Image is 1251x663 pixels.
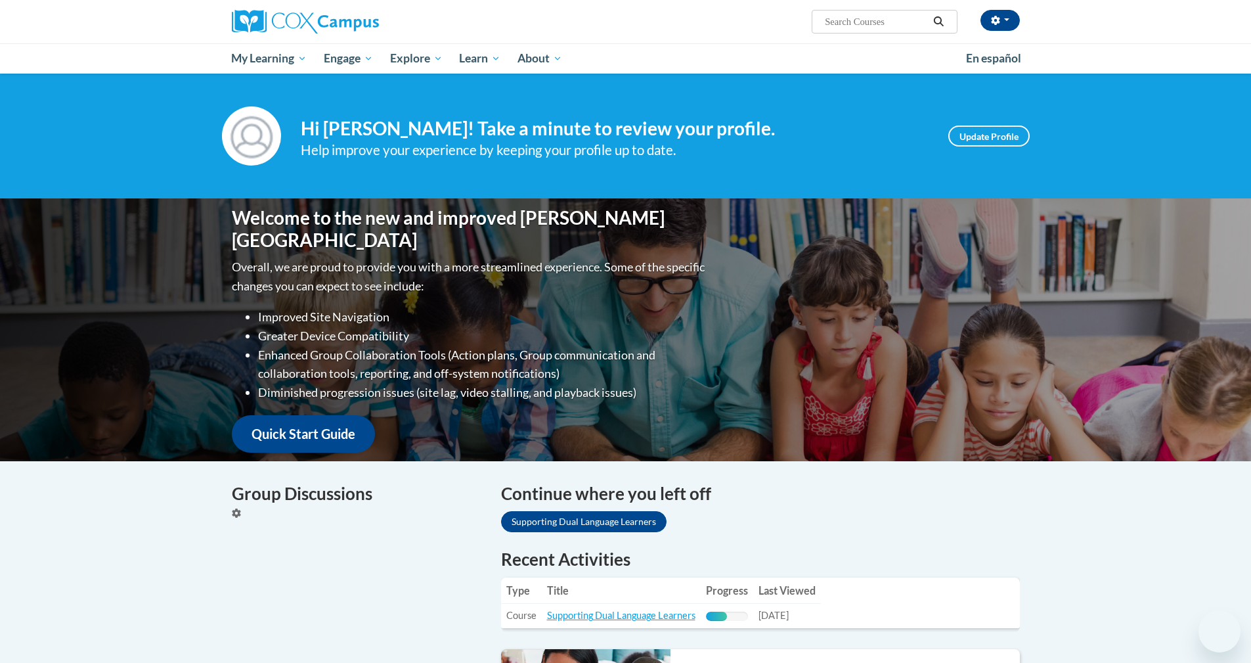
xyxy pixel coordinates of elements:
button: Account Settings [980,10,1020,31]
a: Engage [315,43,382,74]
li: Improved Site Navigation [258,308,708,327]
a: Update Profile [948,126,1030,147]
th: Title [542,578,701,604]
a: Explore [382,43,451,74]
a: Quick Start Guide [232,415,375,453]
span: Learn [459,51,500,66]
div: Progress, % [706,612,727,621]
th: Last Viewed [753,578,821,604]
a: Cox Campus [232,10,481,34]
div: Main menu [212,43,1040,74]
li: Diminished progression issues (site lag, video stalling, and playback issues) [258,383,708,402]
h4: Continue where you left off [501,481,1020,507]
span: En español [966,51,1021,65]
img: Cox Campus [232,10,379,34]
span: Explore [390,51,443,66]
a: Learn [450,43,509,74]
iframe: Button to launch messaging window [1198,610,1240,652]
span: [DATE] [758,610,789,621]
div: Help improve your experience by keeping your profile up to date. [301,139,929,161]
h4: Hi [PERSON_NAME]! Take a minute to review your profile. [301,118,929,140]
button: Search [929,14,948,30]
h1: Welcome to the new and improved [PERSON_NAME][GEOGRAPHIC_DATA] [232,207,708,251]
a: Supporting Dual Language Learners [501,511,667,532]
a: My Learning [223,43,316,74]
li: Enhanced Group Collaboration Tools (Action plans, Group communication and collaboration tools, re... [258,346,708,384]
h1: Recent Activities [501,547,1020,571]
p: Overall, we are proud to provide you with a more streamlined experience. Some of the specific cha... [232,258,708,296]
a: About [509,43,571,74]
span: My Learning [231,51,307,66]
img: Profile Image [222,106,281,166]
th: Progress [701,578,753,604]
span: About [517,51,562,66]
h4: Group Discussions [232,481,481,507]
a: Supporting Dual Language Learners [547,610,695,621]
li: Greater Device Compatibility [258,327,708,346]
span: Engage [324,51,373,66]
a: En español [957,45,1030,72]
input: Search Courses [823,14,929,30]
span: Course [506,610,537,621]
th: Type [501,578,542,604]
